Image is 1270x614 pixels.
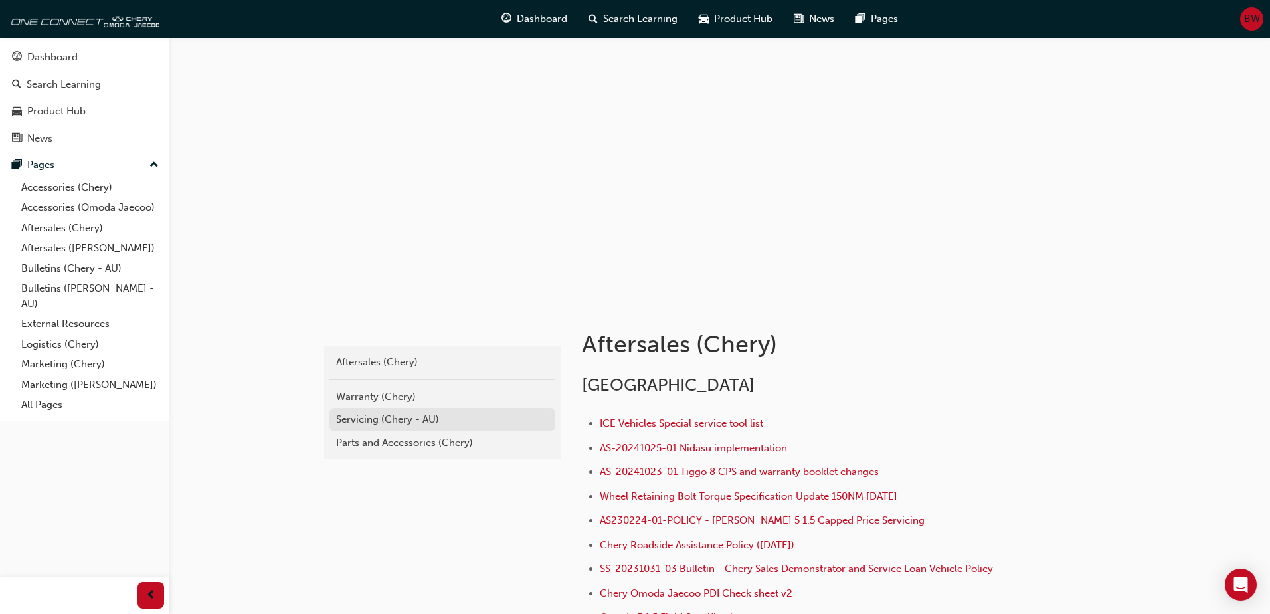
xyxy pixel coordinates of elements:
a: Warranty (Chery) [329,385,555,409]
span: pages-icon [856,11,865,27]
button: Pages [5,153,164,177]
span: news-icon [12,133,22,145]
span: guage-icon [501,11,511,27]
div: Open Intercom Messenger [1225,569,1257,601]
a: Wheel Retaining Bolt Torque Specification Update 150NM [DATE] [600,490,897,502]
span: car-icon [699,11,709,27]
a: Search Learning [5,72,164,97]
a: All Pages [16,395,164,415]
a: Aftersales (Chery) [329,351,555,374]
span: Pages [871,11,898,27]
span: pages-icon [12,159,22,171]
span: [GEOGRAPHIC_DATA] [582,375,755,395]
div: Product Hub [27,104,86,119]
h1: Aftersales (Chery) [582,330,1018,359]
a: AS-20241023-01 Tiggo 8 CPS and warranty booklet changes [600,466,879,478]
a: Chery Omoda Jaecoo PDI Check sheet v2 [600,587,792,599]
button: DashboardSearch LearningProduct HubNews [5,43,164,153]
span: search-icon [589,11,598,27]
div: Servicing (Chery - AU) [336,412,549,427]
span: News [809,11,834,27]
a: Bulletins ([PERSON_NAME] - AU) [16,278,164,314]
a: Accessories (Chery) [16,177,164,198]
div: Search Learning [27,77,101,92]
span: guage-icon [12,52,22,64]
a: Marketing ([PERSON_NAME]) [16,375,164,395]
a: Parts and Accessories (Chery) [329,431,555,455]
div: Pages [27,157,54,173]
button: BW [1240,7,1263,31]
div: Dashboard [27,50,78,65]
a: Aftersales ([PERSON_NAME]) [16,238,164,258]
span: up-icon [149,157,159,174]
a: Logistics (Chery) [16,334,164,355]
span: prev-icon [146,587,156,604]
a: External Resources [16,314,164,334]
span: search-icon [12,79,21,91]
a: Accessories (Omoda Jaecoo) [16,197,164,218]
div: Parts and Accessories (Chery) [336,435,549,451]
a: ICE Vehicles Special service tool list [600,417,763,429]
a: AS230224-01-POLICY - [PERSON_NAME] 5 1.5 Capped Price Servicing [600,514,925,526]
a: SS-20231031-03 Bulletin - Chery Sales Demonstrator and Service Loan Vehicle Policy [600,563,993,575]
span: BW [1244,11,1260,27]
a: Bulletins (Chery - AU) [16,258,164,279]
a: Chery Roadside Assistance Policy ([DATE]) [600,539,794,551]
a: Dashboard [5,45,164,70]
a: pages-iconPages [845,5,909,33]
span: Product Hub [714,11,772,27]
div: Warranty (Chery) [336,389,549,405]
span: news-icon [794,11,804,27]
a: Marketing (Chery) [16,354,164,375]
a: News [5,126,164,151]
a: guage-iconDashboard [491,5,578,33]
a: news-iconNews [783,5,845,33]
span: Search Learning [603,11,678,27]
a: AS-20241025-01 Nidasu implementation [600,442,787,454]
a: search-iconSearch Learning [578,5,688,33]
div: News [27,131,52,146]
div: Aftersales (Chery) [336,355,549,370]
a: Servicing (Chery - AU) [329,408,555,431]
span: Dashboard [517,11,567,27]
a: Product Hub [5,99,164,124]
a: Aftersales (Chery) [16,218,164,239]
span: car-icon [12,106,22,118]
a: car-iconProduct Hub [688,5,783,33]
img: oneconnect [7,5,159,32]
